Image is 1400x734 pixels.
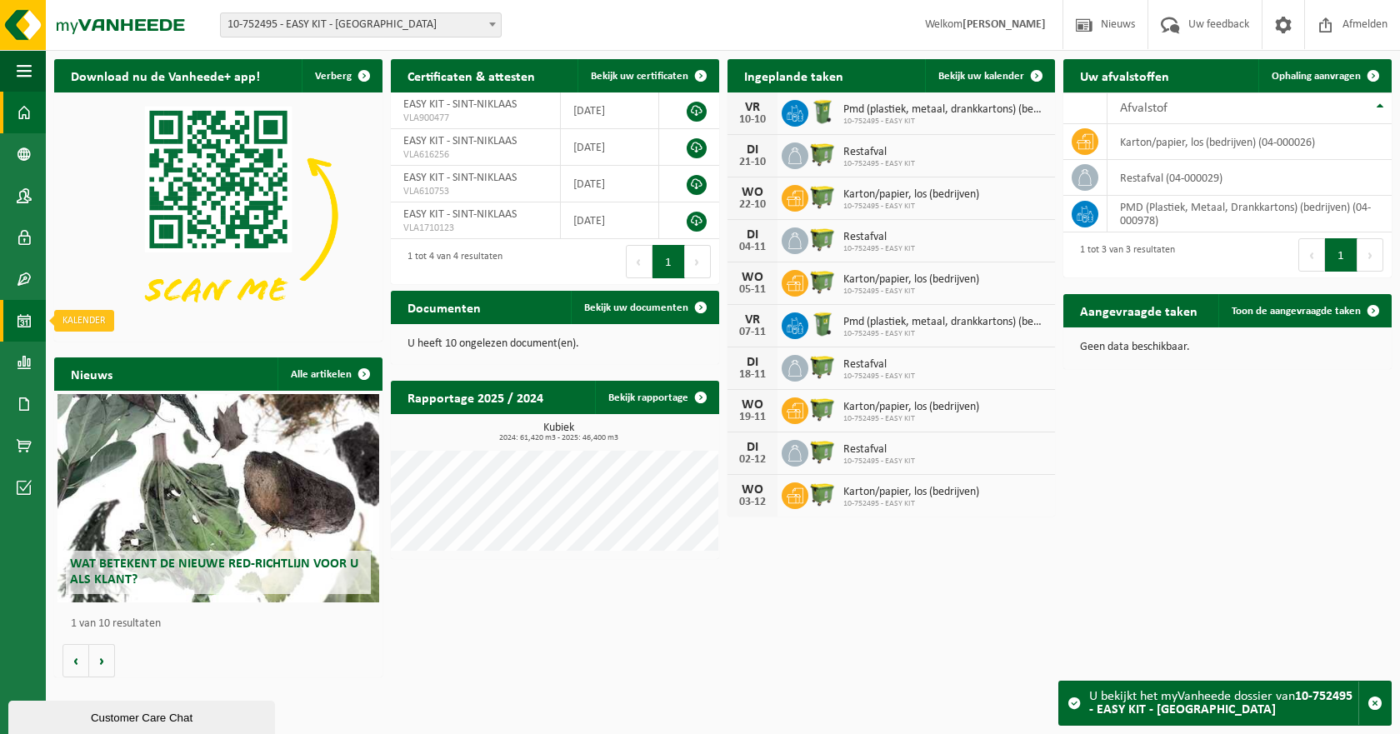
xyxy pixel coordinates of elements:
[1080,342,1375,353] p: Geen data beschikbaar.
[54,59,277,92] h2: Download nu de Vanheede+ app!
[62,644,89,677] button: Vorige
[1063,294,1214,327] h2: Aangevraagde taken
[1107,196,1392,232] td: PMD (Plastiek, Metaal, Drankkartons) (bedrijven) (04-000978)
[1107,124,1392,160] td: karton/papier, los (bedrijven) (04-000026)
[403,172,517,184] span: EASY KIT - SINT-NIKLAAS
[1357,238,1383,272] button: Next
[391,291,497,323] h2: Documenten
[925,59,1053,92] a: Bekijk uw kalender
[561,129,658,166] td: [DATE]
[843,117,1047,127] span: 10-752495 - EASY KIT
[54,357,129,390] h2: Nieuws
[561,202,658,239] td: [DATE]
[736,101,769,114] div: VR
[403,98,517,111] span: EASY KIT - SINT-NIKLAAS
[1120,102,1167,115] span: Afvalstof
[221,13,501,37] span: 10-752495 - EASY KIT - SINT-NIKLAAS
[1072,237,1175,273] div: 1 tot 3 van 3 resultaten
[54,92,382,338] img: Download de VHEPlus App
[584,302,688,313] span: Bekijk uw documenten
[391,381,560,413] h2: Rapportage 2025 / 2024
[577,59,717,92] a: Bekijk uw certificaten
[652,245,685,278] button: 1
[843,499,979,509] span: 10-752495 - EASY KIT
[843,414,979,424] span: 10-752495 - EASY KIT
[220,12,502,37] span: 10-752495 - EASY KIT - SINT-NIKLAAS
[1298,238,1325,272] button: Previous
[736,143,769,157] div: DI
[403,222,547,235] span: VLA1710123
[403,112,547,125] span: VLA900477
[1232,306,1361,317] span: Toon de aangevraagde taken
[736,398,769,412] div: WO
[843,273,979,287] span: Karton/papier, los (bedrijven)
[808,225,837,253] img: WB-1100-HPE-GN-51
[736,313,769,327] div: VR
[407,338,702,350] p: U heeft 10 ongelezen document(en).
[1272,71,1361,82] span: Ophaling aanvragen
[843,372,915,382] span: 10-752495 - EASY KIT
[843,202,979,212] span: 10-752495 - EASY KIT
[591,71,688,82] span: Bekijk uw certificaten
[595,381,717,414] a: Bekijk rapportage
[736,242,769,253] div: 04-11
[843,103,1047,117] span: Pmd (plastiek, metaal, drankkartons) (bedrijven)
[57,394,379,602] a: Wat betekent de nieuwe RED-richtlijn voor u als klant?
[626,245,652,278] button: Previous
[808,480,837,508] img: WB-1100-HPE-GN-51
[843,316,1047,329] span: Pmd (plastiek, metaal, drankkartons) (bedrijven)
[89,644,115,677] button: Volgende
[808,395,837,423] img: WB-1100-HPE-GN-51
[736,483,769,497] div: WO
[808,352,837,381] img: WB-1100-HPE-GN-51
[808,437,837,466] img: WB-1100-HPE-GN-51
[70,557,358,587] span: Wat betekent de nieuwe RED-richtlijn voor u als klant?
[1107,160,1392,196] td: restafval (04-000029)
[71,618,374,630] p: 1 van 10 resultaten
[1089,682,1358,725] div: U bekijkt het myVanheede dossier van
[736,186,769,199] div: WO
[808,310,837,338] img: WB-0240-HPE-GN-51
[808,267,837,296] img: WB-1100-HPE-GN-51
[843,188,979,202] span: Karton/papier, los (bedrijven)
[843,329,1047,339] span: 10-752495 - EASY KIT
[736,369,769,381] div: 18-11
[808,97,837,126] img: WB-0240-HPE-GN-51
[843,146,915,159] span: Restafval
[399,422,719,442] h3: Kubiek
[736,412,769,423] div: 19-11
[938,71,1024,82] span: Bekijk uw kalender
[843,486,979,499] span: Karton/papier, los (bedrijven)
[403,208,517,221] span: EASY KIT - SINT-NIKLAAS
[315,71,352,82] span: Verberg
[736,157,769,168] div: 21-10
[399,434,719,442] span: 2024: 61,420 m3 - 2025: 46,400 m3
[808,140,837,168] img: WB-1100-HPE-GN-51
[736,271,769,284] div: WO
[302,59,381,92] button: Verberg
[962,18,1046,31] strong: [PERSON_NAME]
[1258,59,1390,92] a: Ophaling aanvragen
[727,59,860,92] h2: Ingeplande taken
[843,358,915,372] span: Restafval
[843,287,979,297] span: 10-752495 - EASY KIT
[391,59,552,92] h2: Certificaten & attesten
[736,497,769,508] div: 03-12
[736,356,769,369] div: DI
[8,697,278,734] iframe: chat widget
[1325,238,1357,272] button: 1
[843,244,915,254] span: 10-752495 - EASY KIT
[736,327,769,338] div: 07-11
[736,114,769,126] div: 10-10
[736,199,769,211] div: 22-10
[808,182,837,211] img: WB-1100-HPE-GN-51
[561,92,658,129] td: [DATE]
[1089,690,1352,717] strong: 10-752495 - EASY KIT - [GEOGRAPHIC_DATA]
[403,148,547,162] span: VLA616256
[277,357,381,391] a: Alle artikelen
[399,243,502,280] div: 1 tot 4 van 4 resultaten
[685,245,711,278] button: Next
[736,228,769,242] div: DI
[843,457,915,467] span: 10-752495 - EASY KIT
